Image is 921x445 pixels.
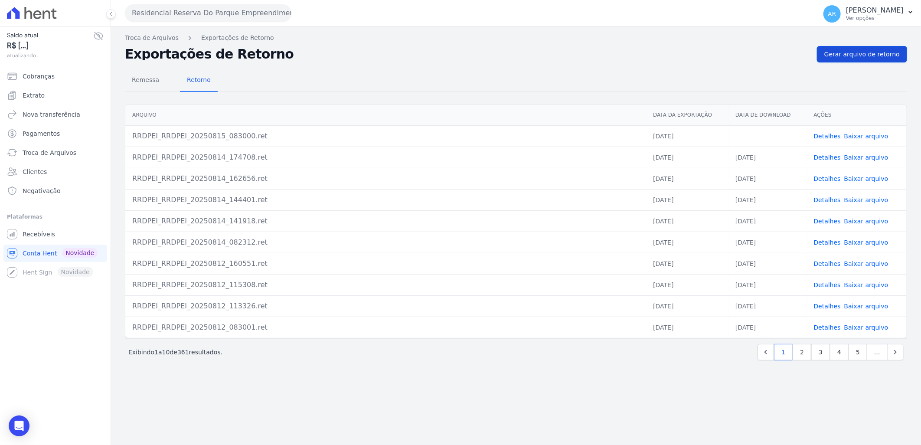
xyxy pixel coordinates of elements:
[844,175,888,182] a: Baixar arquivo
[132,322,639,333] div: RRDPEI_RRDPEI_20250812_083001.ret
[3,245,107,262] a: Conta Hent Novidade
[125,48,810,60] h2: Exportações de Retorno
[23,230,55,239] span: Recebíveis
[7,212,104,222] div: Plataformas
[816,2,921,26] button: AR [PERSON_NAME] Ver opções
[23,249,57,258] span: Conta Hent
[3,106,107,123] a: Nova transferência
[728,253,807,274] td: [DATE]
[201,33,274,43] a: Exportações de Retorno
[728,274,807,295] td: [DATE]
[3,226,107,243] a: Recebíveis
[7,52,93,59] span: atualizando...
[3,144,107,161] a: Troca de Arquivos
[23,148,76,157] span: Troca de Arquivos
[728,189,807,210] td: [DATE]
[728,168,807,189] td: [DATE]
[23,110,80,119] span: Nova transferência
[125,105,646,126] th: Arquivo
[646,232,728,253] td: [DATE]
[125,69,166,92] a: Remessa
[132,152,639,163] div: RRDPEI_RRDPEI_20250814_174708.ret
[824,50,900,59] span: Gerar arquivo de retorno
[728,295,807,317] td: [DATE]
[3,163,107,180] a: Clientes
[162,349,170,356] span: 10
[132,237,639,248] div: RRDPEI_RRDPEI_20250814_082312.ret
[177,349,189,356] span: 361
[814,218,841,225] a: Detalhes
[646,295,728,317] td: [DATE]
[646,253,728,274] td: [DATE]
[817,46,907,62] a: Gerar arquivo de retorno
[728,147,807,168] td: [DATE]
[774,344,793,360] a: 1
[844,324,888,331] a: Baixar arquivo
[154,349,158,356] span: 1
[7,31,93,40] span: Saldo atual
[3,182,107,200] a: Negativação
[849,344,867,360] a: 5
[132,173,639,184] div: RRDPEI_RRDPEI_20250814_162656.ret
[728,105,807,126] th: Data de Download
[814,260,841,267] a: Detalhes
[646,168,728,189] td: [DATE]
[814,303,841,310] a: Detalhes
[127,71,164,88] span: Remessa
[814,133,841,140] a: Detalhes
[887,344,904,360] a: Next
[62,248,98,258] span: Novidade
[807,105,907,126] th: Ações
[132,301,639,311] div: RRDPEI_RRDPEI_20250812_113326.ret
[132,195,639,205] div: RRDPEI_RRDPEI_20250814_144401.ret
[844,281,888,288] a: Baixar arquivo
[844,218,888,225] a: Baixar arquivo
[867,344,888,360] span: …
[814,175,841,182] a: Detalhes
[646,147,728,168] td: [DATE]
[125,33,907,43] nav: Breadcrumb
[182,71,216,88] span: Retorno
[3,87,107,104] a: Extrato
[846,6,904,15] p: [PERSON_NAME]
[846,15,904,22] p: Ver opções
[125,4,291,22] button: Residencial Reserva Do Parque Empreendimento Imobiliario LTDA
[646,125,728,147] td: [DATE]
[23,167,47,176] span: Clientes
[23,91,45,100] span: Extrato
[646,189,728,210] td: [DATE]
[7,68,104,281] nav: Sidebar
[844,260,888,267] a: Baixar arquivo
[128,348,222,357] p: Exibindo a de resultados.
[814,154,841,161] a: Detalhes
[180,69,218,92] a: Retorno
[814,324,841,331] a: Detalhes
[646,210,728,232] td: [DATE]
[646,105,728,126] th: Data da Exportação
[125,33,179,43] a: Troca de Arquivos
[646,274,728,295] td: [DATE]
[758,344,774,360] a: Previous
[23,72,55,81] span: Cobranças
[7,40,93,52] span: R$ [...]
[814,196,841,203] a: Detalhes
[811,344,830,360] a: 3
[646,317,728,338] td: [DATE]
[728,210,807,232] td: [DATE]
[132,280,639,290] div: RRDPEI_RRDPEI_20250812_115308.ret
[844,133,888,140] a: Baixar arquivo
[3,125,107,142] a: Pagamentos
[844,154,888,161] a: Baixar arquivo
[814,281,841,288] a: Detalhes
[844,196,888,203] a: Baixar arquivo
[728,317,807,338] td: [DATE]
[793,344,811,360] a: 2
[23,129,60,138] span: Pagamentos
[728,232,807,253] td: [DATE]
[132,216,639,226] div: RRDPEI_RRDPEI_20250814_141918.ret
[814,239,841,246] a: Detalhes
[844,239,888,246] a: Baixar arquivo
[830,344,849,360] a: 4
[132,258,639,269] div: RRDPEI_RRDPEI_20250812_160551.ret
[132,131,639,141] div: RRDPEI_RRDPEI_20250815_083000.ret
